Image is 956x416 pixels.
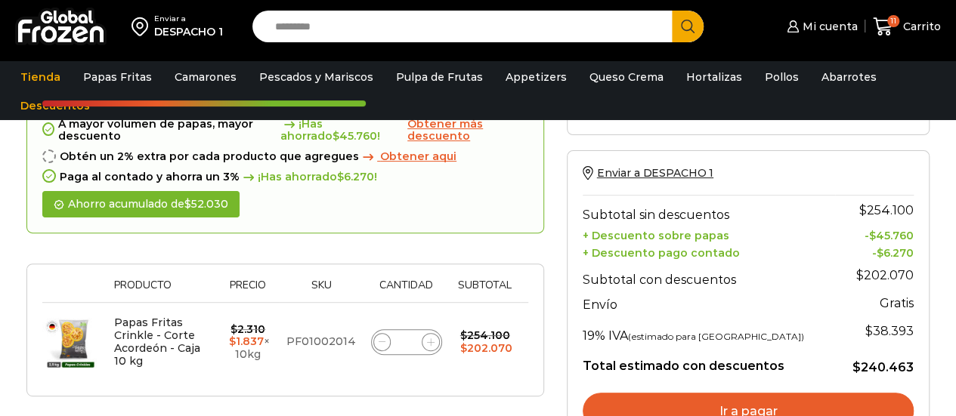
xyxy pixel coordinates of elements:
[583,260,835,290] th: Subtotal con descuentos
[333,129,377,143] bdi: 45.760
[114,316,200,367] a: Papas Fritas Crinkle - Corte Acordeón - Caja 10 kg
[582,63,671,91] a: Queso Crema
[498,63,574,91] a: Appetizers
[167,63,244,91] a: Camarones
[76,63,159,91] a: Papas Fritas
[131,14,154,39] img: address-field-icon.svg
[583,166,713,180] a: Enviar a DESPACHO 1
[583,290,835,316] th: Envío
[154,14,223,24] div: Enviar a
[450,279,521,303] th: Subtotal
[229,334,236,348] span: $
[869,229,914,242] bdi: 45.760
[877,246,914,260] bdi: 6.270
[230,322,237,336] span: $
[460,328,510,342] bdi: 254.100
[865,324,914,338] span: 38.393
[460,341,467,355] span: $
[835,226,914,243] td: -
[835,243,914,260] td: -
[783,11,857,42] a: Mi cuenta
[280,118,404,143] span: ¡Has ahorrado !
[856,268,864,282] span: $
[859,203,867,217] span: $
[337,170,344,183] span: $
[899,19,941,34] span: Carrito
[799,19,858,34] span: Mi cuenta
[583,243,835,260] th: + Descuento pago contado
[877,246,883,260] span: $
[583,196,835,226] th: Subtotal sin descuentos
[230,322,265,336] bdi: 2.310
[583,226,835,243] th: + Descuento sobre papas
[217,303,279,381] td: × 10kg
[407,118,528,143] a: Obtener más descuento
[279,279,364,303] th: Sku
[217,279,279,303] th: Precio
[597,166,713,180] span: Enviar a DESPACHO 1
[154,24,223,39] div: DESPACHO 1
[13,63,68,91] a: Tienda
[757,63,806,91] a: Pollos
[13,91,97,120] a: Descuentos
[865,324,873,338] span: $
[240,171,377,183] span: ¡Has ahorrado !
[229,334,264,348] bdi: 1.837
[628,331,804,342] small: (estimado para [GEOGRAPHIC_DATA])
[679,63,750,91] a: Hortalizas
[852,360,914,374] bdi: 240.463
[396,331,417,353] input: Product quantity
[252,63,381,91] a: Pescados y Mariscos
[184,197,228,211] bdi: 52.030
[364,279,450,303] th: Cantidad
[337,170,374,183] bdi: 6.270
[107,279,218,303] th: Producto
[583,347,835,375] th: Total estimado con descuentos
[279,303,364,381] td: PF01002014
[460,341,512,355] bdi: 202.070
[42,191,240,217] div: Ahorro acumulado de
[887,15,899,27] span: 11
[359,150,456,163] a: Obtener aqui
[407,117,483,143] span: Obtener más descuento
[583,316,835,347] th: 19% IVA
[880,296,914,310] strong: Gratis
[672,11,704,42] button: Search button
[333,129,339,143] span: $
[42,150,528,163] div: Obtén un 2% extra por cada producto que agregues
[460,328,467,342] span: $
[873,9,941,45] a: 11 Carrito
[388,63,490,91] a: Pulpa de Frutas
[852,360,861,374] span: $
[380,149,456,163] span: Obtener aqui
[42,118,528,143] div: A mayor volumen de papas, mayor descuento
[859,203,914,217] bdi: 254.100
[42,171,528,183] div: Paga al contado y ahorra un 3%
[814,63,884,91] a: Abarrotes
[184,197,191,211] span: $
[856,268,914,282] bdi: 202.070
[869,229,876,242] span: $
